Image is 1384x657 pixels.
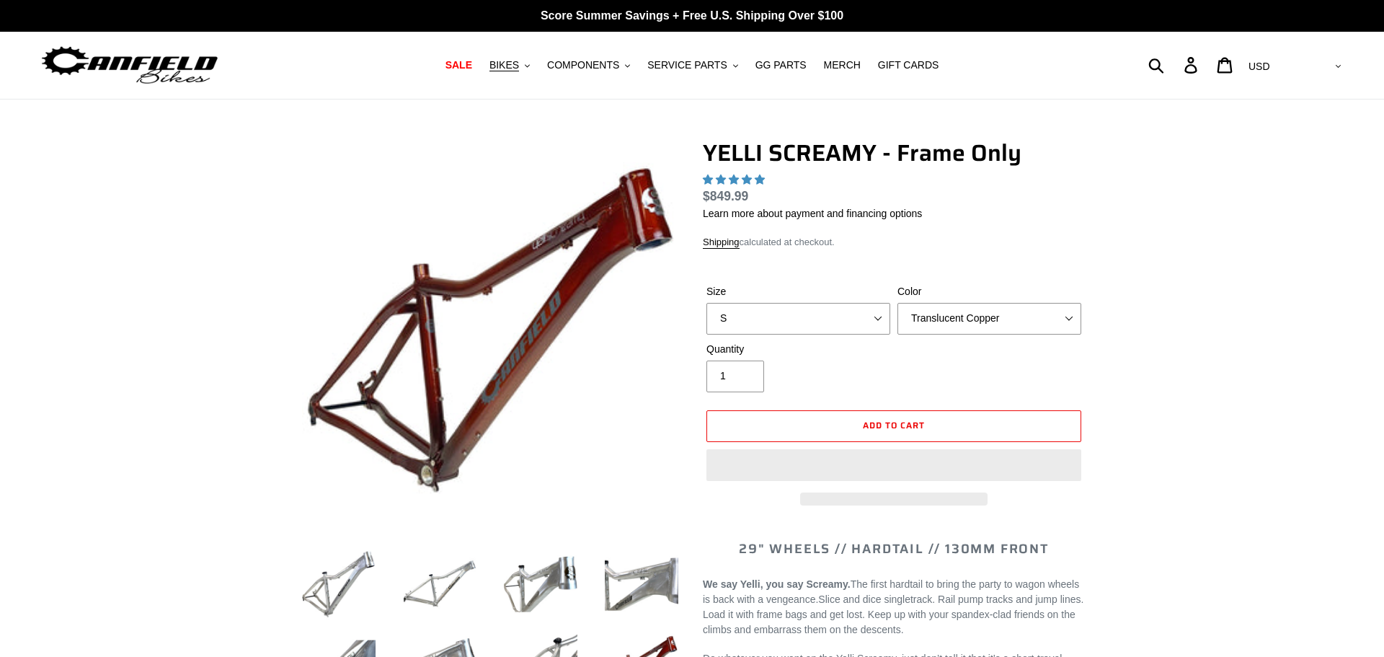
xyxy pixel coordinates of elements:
label: Quantity [706,342,890,357]
input: Search [1156,49,1193,81]
button: BIKES [482,56,537,75]
span: $849.99 [703,189,748,203]
b: We say Yelli, you say Screamy. [703,578,851,590]
span: GIFT CARDS [878,59,939,71]
button: COMPONENTS [540,56,637,75]
button: Add to cart [706,410,1081,442]
img: YELLI SCREAMY - Frame Only [302,142,678,519]
img: Load image into Gallery viewer, YELLI SCREAMY - Frame Only [299,544,378,624]
label: Color [897,284,1081,299]
span: 29" WHEELS // HARDTAIL // 130MM FRONT [739,539,1049,559]
span: BIKES [489,59,519,71]
img: Load image into Gallery viewer, YELLI SCREAMY - Frame Only [602,544,681,624]
img: Load image into Gallery viewer, YELLI SCREAMY - Frame Only [501,544,580,624]
span: The first hardtail to bring the party to wagon wheels is back with a vengeance. [703,578,1079,605]
span: MERCH [824,59,861,71]
img: Canfield Bikes [40,43,220,88]
a: Shipping [703,237,740,249]
label: Size [706,284,890,299]
p: Slice and dice singletrack. Rail pump tracks and jump lines. Load it with frame bags and get lost... [703,577,1085,638]
img: Load image into Gallery viewer, YELLI SCREAMY - Frame Only [400,544,479,624]
a: MERCH [817,56,868,75]
span: GG PARTS [755,59,807,71]
div: calculated at checkout. [703,235,1085,250]
span: SALE [445,59,472,71]
a: Learn more about payment and financing options [703,208,922,219]
a: GG PARTS [748,56,814,75]
a: GIFT CARDS [871,56,946,75]
a: SALE [438,56,479,75]
span: COMPONENTS [547,59,619,71]
span: 5.00 stars [703,174,768,185]
button: SERVICE PARTS [640,56,745,75]
h1: YELLI SCREAMY - Frame Only [703,139,1085,167]
span: SERVICE PARTS [647,59,727,71]
span: Add to cart [863,418,925,432]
